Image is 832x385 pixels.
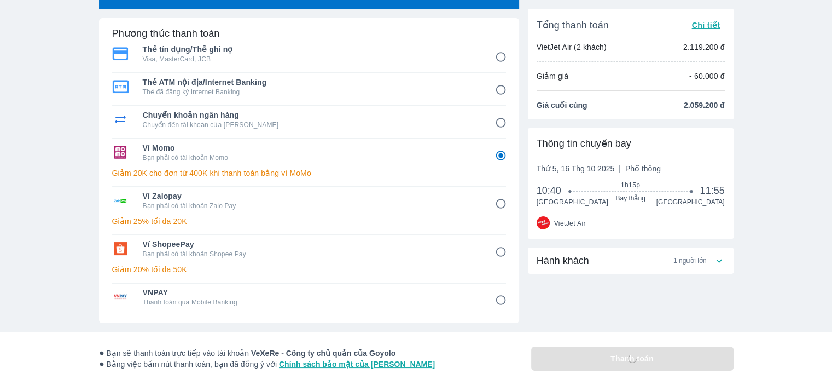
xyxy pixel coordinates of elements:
div: Thông tin chuyến bay [537,137,725,150]
p: Bạn phải có tài khoản Shopee Pay [143,250,480,258]
button: Chi tiết [687,18,724,33]
p: VietJet Air (2 khách) [537,42,607,53]
div: VNPAYVNPAYThanh toán qua Mobile Banking [112,284,506,310]
span: Bay thẳng [570,194,691,203]
span: Bạn sẽ thanh toán trực tiếp vào tài khoản [99,348,435,359]
h6: Phương thức thanh toán [112,27,220,40]
p: - 60.000 đ [689,71,725,82]
span: Thứ 5, 16 Thg 10 2025 [537,163,661,174]
span: VietJet Air [554,219,586,228]
div: Ví MomoVí MomoBạn phải có tài khoản Momo [112,139,506,165]
img: Ví Zalopay [112,194,129,207]
p: Bạn phải có tài khoản Zalo Pay [143,202,480,210]
img: Thẻ ATM nội địa/Internet Banking [112,80,129,93]
div: Ví ZalopayVí ZalopayBạn phải có tài khoản Zalo Pay [112,187,506,214]
span: 1 người lớn [673,256,707,265]
div: Chuyển khoản ngân hàngChuyển khoản ngân hàngChuyển đến tài khoản của [PERSON_NAME] [112,106,506,133]
div: Ví ShopeePayVí ShopeePayBạn phải có tài khoản Shopee Pay [112,235,506,262]
span: 10:40 [537,184,571,197]
span: Hành khách [537,254,589,267]
p: Giảm 20K cho đơn từ 400K khi thanh toán bằng ví MoMo [112,168,506,179]
p: Thẻ đã đăng ký Internet Banking [143,88,480,96]
span: 1h15p [570,181,691,189]
p: Giảm 25% tối đa 20K [112,216,506,227]
span: Phổ thông [625,164,661,173]
span: VNPAY [143,287,480,298]
div: Hành khách1 người lớn [528,248,734,274]
img: VNPAY [112,290,129,303]
span: Thẻ ATM nội địa/Internet Banking [143,77,480,88]
span: Ví ShopeePay [143,239,480,250]
span: Thẻ tín dụng/Thẻ ghi nợ [143,44,480,55]
span: Giá cuối cùng [537,100,587,111]
a: Chính sách bảo mật của [PERSON_NAME] [279,360,435,369]
span: Ví Zalopay [143,191,480,202]
span: Ví Momo [143,142,480,153]
p: 2.119.200 đ [683,42,725,53]
img: Chuyển khoản ngân hàng [112,113,129,126]
p: Visa, MasterCard, JCB [143,55,480,64]
span: | [619,164,621,173]
img: Thẻ tín dụng/Thẻ ghi nợ [112,47,129,60]
div: Thẻ tín dụng/Thẻ ghi nợThẻ tín dụng/Thẻ ghi nợVisa, MasterCard, JCB [112,41,506,67]
p: Chuyển đến tài khoản của [PERSON_NAME] [143,120,480,129]
span: Bằng việc bấm nút thanh toán, bạn đã đồng ý với [99,359,435,370]
p: Bạn phải có tài khoản Momo [143,153,480,162]
img: Ví Momo [112,146,129,159]
span: Tổng thanh toán [537,19,609,32]
div: Thẻ ATM nội địa/Internet BankingThẻ ATM nội địa/Internet BankingThẻ đã đăng ký Internet Banking [112,73,506,100]
strong: VeXeRe - Công ty chủ quản của Goyolo [251,349,395,358]
img: Ví ShopeePay [112,242,129,255]
span: Chuyển khoản ngân hàng [143,110,480,120]
p: Thanh toán qua Mobile Banking [143,298,480,307]
p: Giảm 20% tối đa 50K [112,264,506,275]
span: 11:55 [700,184,724,197]
span: Chi tiết [691,21,720,30]
span: 2.059.200 đ [684,100,725,111]
p: Giảm giá [537,71,568,82]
